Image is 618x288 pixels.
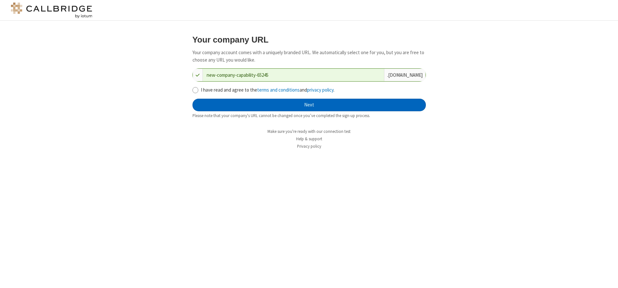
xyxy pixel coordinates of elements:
h3: Your company URL [192,35,426,44]
label: I have read and agree to the and . [201,86,426,94]
img: logo@2x.png [10,3,93,18]
a: privacy policy [307,87,333,93]
a: Make sure you're ready with our connection test [267,129,351,134]
div: . [DOMAIN_NAME] [384,69,426,81]
a: Privacy policy [297,144,321,149]
button: Next [192,99,426,112]
a: Help & support [296,136,322,142]
input: Company URL [203,69,384,81]
a: terms and conditions [257,87,300,93]
div: Please note that your company's URL cannot be changed once you’ve completed the sign-up process. [192,113,426,119]
p: Your company account comes with a uniquely branded URL. We automatically select one for you, but ... [192,49,426,64]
